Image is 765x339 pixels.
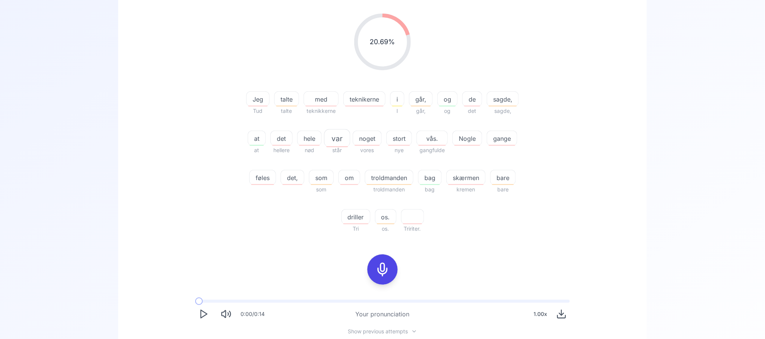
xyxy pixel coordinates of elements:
[487,91,519,106] button: sagde,
[195,306,212,322] button: Play
[250,173,276,182] span: føles
[487,131,517,146] button: gange
[341,209,370,224] button: driller
[487,106,519,116] span: sagde,
[343,91,386,106] button: teknikerne
[297,131,322,146] button: hele
[370,37,395,47] span: 20.69 %
[438,95,457,104] span: og
[326,131,348,146] button: var
[298,134,321,143] span: hele
[462,106,482,116] span: det
[462,91,482,106] button: de
[249,170,276,185] button: føles
[487,95,518,104] span: sagde,
[418,173,441,182] span: bag
[326,146,348,155] span: står
[248,134,265,143] span: at
[353,146,382,155] span: vores
[248,146,266,155] span: at
[246,106,270,116] span: Tud
[387,134,412,143] span: stort
[309,170,334,185] button: som
[416,131,448,146] button: vås.
[281,173,304,182] span: det,
[409,91,433,106] button: går,
[248,131,266,146] button: at
[416,146,448,155] span: gangfulde
[375,209,396,224] button: os.
[365,173,413,182] span: troldmanden
[274,106,299,116] span: talte
[270,131,293,146] button: det
[348,328,408,335] span: Show previous attempts
[270,146,293,155] span: hellere
[342,328,423,334] button: Show previous attempts
[490,173,515,182] span: bare
[304,91,339,106] button: med
[446,185,486,194] span: kremen
[218,306,234,322] button: Mute
[390,95,404,104] span: i
[418,170,442,185] button: bag
[365,185,413,194] span: troldmanden
[356,310,410,319] div: Your pronunciation
[409,95,432,104] span: går,
[490,170,516,185] button: bare
[446,170,486,185] button: skærmen
[390,106,404,116] span: I
[344,95,385,104] span: teknikerne
[386,131,412,146] button: stort
[309,185,334,194] span: som
[386,146,412,155] span: nye
[531,307,550,322] div: 1.00 x
[353,134,381,143] span: noget
[437,91,458,106] button: og
[487,134,517,143] span: gange
[324,133,350,144] span: var
[418,185,442,194] span: bag
[339,173,360,182] span: om
[490,185,516,194] span: bare
[553,306,570,322] button: Download audio
[375,213,396,222] span: os.
[304,106,339,116] span: teknikkerne
[452,131,482,146] button: Nogle
[437,106,458,116] span: og
[463,95,482,104] span: de
[375,224,396,233] span: os.
[338,170,360,185] button: om
[342,213,370,222] span: driller
[271,134,292,143] span: det
[297,146,322,155] span: nød
[409,106,433,116] span: går,
[353,131,382,146] button: noget
[274,91,299,106] button: talte
[401,224,424,233] span: Tririter.
[281,170,304,185] button: det,
[304,95,338,104] span: med
[417,134,447,143] span: vås.
[247,95,269,104] span: Jeg
[309,173,333,182] span: som
[275,95,299,104] span: talte
[390,91,404,106] button: i
[246,91,270,106] button: Jeg
[453,134,482,143] span: Nogle
[447,173,485,182] span: skærmen
[365,170,413,185] button: troldmanden
[341,224,370,233] span: Tri
[241,310,265,318] div: 0:00 / 0:14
